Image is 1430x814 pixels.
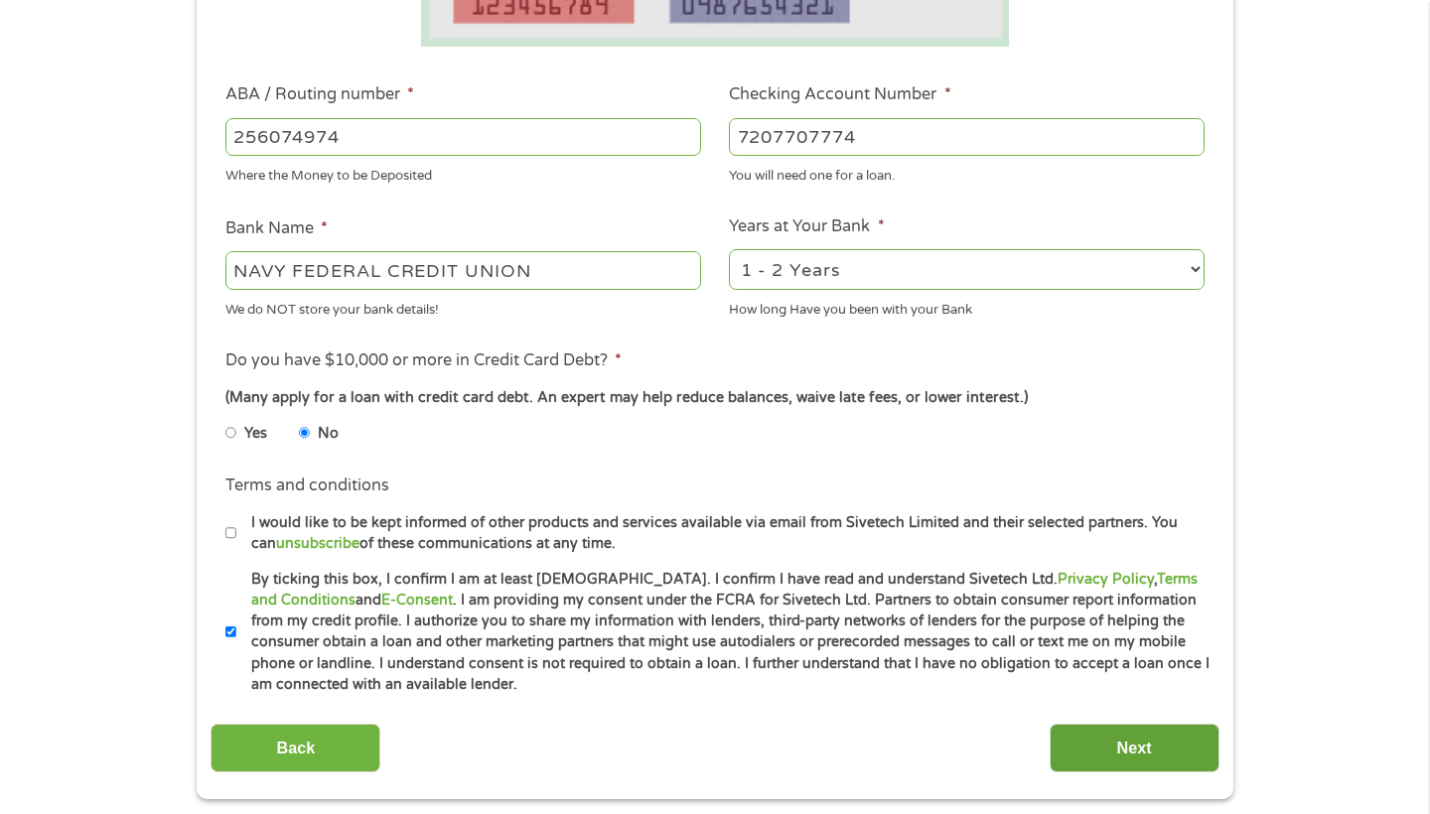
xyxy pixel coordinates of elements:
[225,293,701,320] div: We do NOT store your bank details!
[225,218,328,239] label: Bank Name
[318,423,339,445] label: No
[381,592,453,609] a: E-Consent
[244,423,267,445] label: Yes
[276,535,359,552] a: unsubscribe
[225,160,701,187] div: Where the Money to be Deposited
[729,84,950,105] label: Checking Account Number
[729,216,884,237] label: Years at Your Bank
[729,160,1205,187] div: You will need one for a loan.
[225,350,622,371] label: Do you have $10,000 or more in Credit Card Debt?
[211,724,380,772] input: Back
[729,118,1205,156] input: 345634636
[225,387,1205,409] div: (Many apply for a loan with credit card debt. An expert may help reduce balances, waive late fees...
[1050,724,1219,772] input: Next
[225,84,414,105] label: ABA / Routing number
[729,293,1205,320] div: How long Have you been with your Bank
[225,475,389,496] label: Terms and conditions
[1058,571,1154,588] a: Privacy Policy
[236,512,1211,555] label: I would like to be kept informed of other products and services available via email from Sivetech...
[225,118,701,156] input: 263177916
[251,571,1198,609] a: Terms and Conditions
[236,569,1211,696] label: By ticking this box, I confirm I am at least [DEMOGRAPHIC_DATA]. I confirm I have read and unders...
